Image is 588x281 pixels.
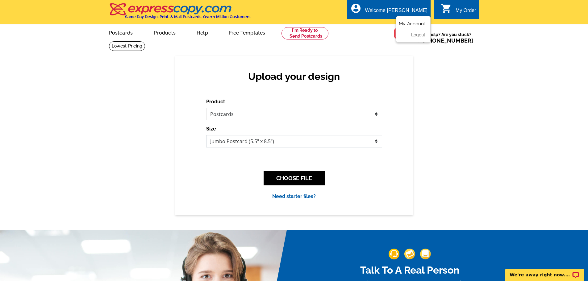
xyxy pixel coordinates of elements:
[206,125,216,133] label: Size
[264,171,325,185] button: CHOOSE FILE
[412,31,476,44] span: Need help? Are you stuck?
[411,32,425,37] a: Logout
[441,7,476,14] a: shopping_cart My Order
[187,25,218,39] a: Help
[272,193,316,199] a: Need starter files?
[212,71,376,82] h2: Upload your design
[456,8,476,16] div: My Order
[144,25,186,39] a: Products
[125,14,251,19] h4: Same Day Design, Print, & Mail Postcards. Over 1 Million Customers.
[501,262,588,281] iframe: LiveChat chat widget
[412,37,473,44] span: Call
[399,21,425,27] a: My Account
[404,249,415,259] img: support-img-2.png
[365,8,427,16] div: Welcome [PERSON_NAME]
[423,37,473,44] a: [PHONE_NUMBER]
[325,264,495,276] h2: Talk To A Real Person
[109,7,251,19] a: Same Day Design, Print, & Mail Postcards. Over 1 Million Customers.
[206,98,225,105] label: Product
[99,25,143,39] a: Postcards
[389,249,399,259] img: support-img-1.png
[420,249,431,259] img: support-img-3_1.png
[350,3,361,14] i: account_circle
[219,25,275,39] a: Free Templates
[394,24,412,43] img: help
[441,3,452,14] i: shopping_cart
